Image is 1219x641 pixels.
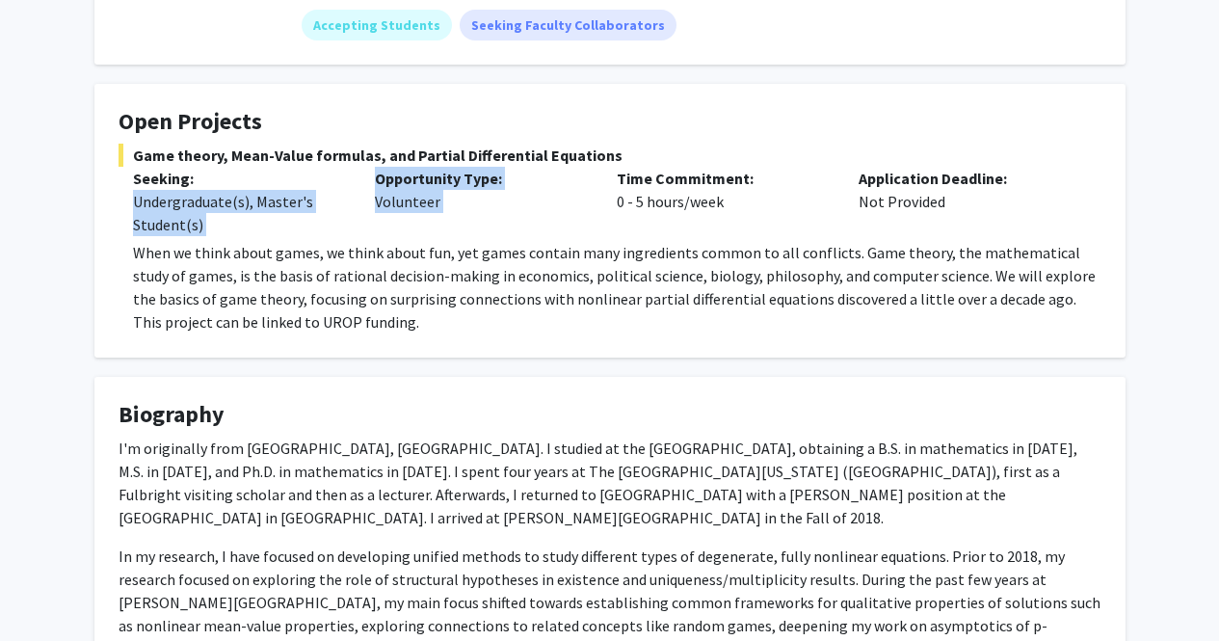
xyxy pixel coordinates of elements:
[617,167,830,190] p: Time Commitment:
[119,437,1101,529] p: I'm originally from [GEOGRAPHIC_DATA], [GEOGRAPHIC_DATA]. I studied at the [GEOGRAPHIC_DATA], obt...
[133,243,1096,332] span: When we think about games, we think about fun, yet games contain many ingredients common to all c...
[133,167,346,190] p: Seeking:
[859,167,1072,190] p: Application Deadline:
[360,167,602,236] div: Volunteer
[119,144,1101,167] span: Game theory, Mean-Value formulas, and Partial Differential Equations
[119,401,1101,429] h4: Biography
[844,167,1086,236] div: Not Provided
[14,554,82,627] iframe: Chat
[302,10,452,40] mat-chip: Accepting Students
[375,167,588,190] p: Opportunity Type:
[119,108,1101,136] h4: Open Projects
[133,190,346,236] div: Undergraduate(s), Master's Student(s)
[460,10,676,40] mat-chip: Seeking Faculty Collaborators
[602,167,844,236] div: 0 - 5 hours/week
